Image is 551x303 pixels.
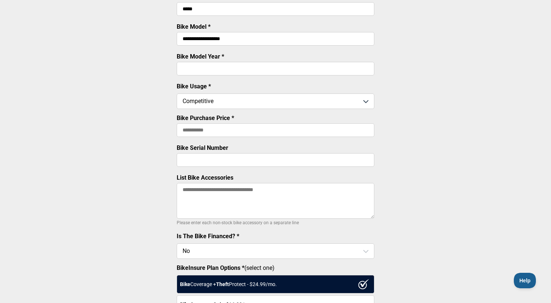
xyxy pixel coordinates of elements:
[177,275,374,293] div: Coverage + Protect - $ 24.99 /mo.
[177,174,233,181] label: List Bike Accessories
[177,264,244,271] strong: BikeInsure Plan Options *
[180,281,190,287] strong: Bike
[177,233,239,240] label: Is The Bike Financed? *
[514,273,536,288] iframe: Toggle Customer Support
[177,114,234,121] label: Bike Purchase Price *
[177,144,228,151] label: Bike Serial Number
[216,281,229,287] strong: Theft
[177,218,374,227] p: Please enter each non-stock bike accessory on a separate line
[177,53,224,60] label: Bike Model Year *
[358,279,369,289] img: ux1sgP1Haf775SAghJI38DyDlYP+32lKFAAAAAElFTkSuQmCC
[177,264,374,271] label: (select one)
[177,23,211,30] label: Bike Model *
[177,83,211,90] label: Bike Usage *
